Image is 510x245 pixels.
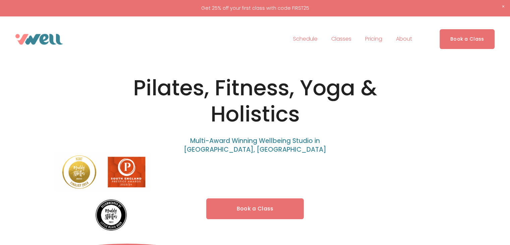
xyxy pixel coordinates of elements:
[365,34,382,45] a: Pricing
[396,34,412,45] a: folder dropdown
[331,34,351,44] span: Classes
[331,34,351,45] a: folder dropdown
[396,34,412,44] span: About
[206,198,304,219] a: Book a Class
[105,75,405,128] h1: Pilates, Fitness, Yoga & Holistics
[293,34,317,45] a: Schedule
[184,136,326,154] span: Multi-Award Winning Wellbeing Studio in [GEOGRAPHIC_DATA], [GEOGRAPHIC_DATA]
[440,29,495,49] a: Book a Class
[15,34,63,45] img: VWell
